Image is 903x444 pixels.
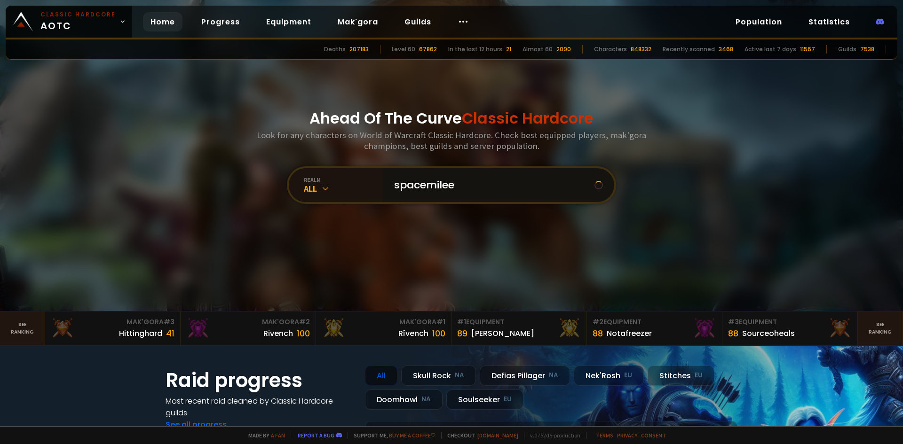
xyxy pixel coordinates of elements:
[728,317,852,327] div: Equipment
[624,371,632,380] small: EU
[322,317,445,327] div: Mak'Gora
[421,395,431,404] small: NA
[506,45,511,54] div: 21
[631,45,651,54] div: 848332
[388,168,594,202] input: Search a character...
[166,327,174,340] div: 41
[504,395,512,404] small: EU
[480,366,570,386] div: Defias Pillager
[457,327,467,340] div: 89
[349,45,369,54] div: 207183
[641,432,666,439] a: Consent
[457,317,581,327] div: Equipment
[436,317,445,327] span: # 1
[348,432,436,439] span: Support me,
[45,312,181,345] a: Mak'Gora#3Hittinghard41
[742,327,795,339] div: Sourceoheals
[728,317,739,327] span: # 3
[695,371,703,380] small: EU
[365,366,397,386] div: All
[593,317,603,327] span: # 2
[419,45,437,54] div: 67862
[316,312,451,345] a: Mak'Gora#1Rîvench100
[324,45,346,54] div: Deaths
[800,45,815,54] div: 11567
[389,432,436,439] a: Buy me a coffee
[259,12,319,31] a: Equipment
[574,366,644,386] div: Nek'Rosh
[166,395,354,419] h4: Most recent raid cleaned by Classic Hardcore guilds
[398,327,428,339] div: Rîvench
[365,389,443,410] div: Doomhowl
[119,327,162,339] div: Hittinghard
[143,12,182,31] a: Home
[6,6,132,38] a: Classic HardcoreAOTC
[728,12,790,31] a: Population
[457,317,466,327] span: # 1
[330,12,386,31] a: Mak'gora
[446,389,523,410] div: Soulseeker
[471,327,534,339] div: [PERSON_NAME]
[523,45,553,54] div: Almost 60
[51,317,174,327] div: Mak'Gora
[441,432,518,439] span: Checkout
[858,312,903,345] a: Seeranking
[838,45,856,54] div: Guilds
[455,371,464,380] small: NA
[401,366,476,386] div: Skull Rock
[593,317,716,327] div: Equipment
[194,12,247,31] a: Progress
[40,10,116,33] span: AOTC
[722,312,858,345] a: #3Equipment88Sourceoheals
[271,432,285,439] a: a fan
[451,312,587,345] a: #1Equipment89[PERSON_NAME]
[860,45,874,54] div: 7538
[477,432,518,439] a: [DOMAIN_NAME]
[243,432,285,439] span: Made by
[663,45,715,54] div: Recently scanned
[587,312,722,345] a: #2Equipment88Notafreezer
[40,10,116,19] small: Classic Hardcore
[593,327,603,340] div: 88
[253,130,650,151] h3: Look for any characters on World of Warcraft Classic Hardcore. Check best equipped players, mak'g...
[594,45,627,54] div: Characters
[297,327,310,340] div: 100
[728,327,738,340] div: 88
[745,45,796,54] div: Active last 7 days
[801,12,857,31] a: Statistics
[448,45,502,54] div: In the last 12 hours
[298,432,334,439] a: Report a bug
[462,108,594,129] span: Classic Hardcore
[299,317,310,327] span: # 2
[719,45,733,54] div: 3468
[432,327,445,340] div: 100
[397,12,439,31] a: Guilds
[648,366,714,386] div: Stitches
[186,317,310,327] div: Mak'Gora
[607,327,652,339] div: Notafreezer
[166,366,354,395] h1: Raid progress
[304,183,383,194] div: All
[181,312,316,345] a: Mak'Gora#2Rivench100
[166,419,227,430] a: See all progress
[596,432,613,439] a: Terms
[524,432,580,439] span: v. d752d5 - production
[309,107,594,130] h1: Ahead Of The Curve
[263,327,293,339] div: Rivench
[549,371,558,380] small: NA
[556,45,571,54] div: 2090
[617,432,637,439] a: Privacy
[392,45,415,54] div: Level 60
[304,176,383,183] div: realm
[164,317,174,327] span: # 3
